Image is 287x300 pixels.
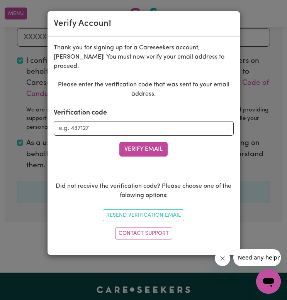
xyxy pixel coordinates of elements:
iframe: Close message [215,251,230,266]
input: e.g. 437127 [54,121,234,136]
p: Thank you for signing up for a Careseekers account, [PERSON_NAME] ! You must now verify your emai... [54,43,234,71]
label: Verification code [54,108,107,118]
div: Verify Account [54,17,112,30]
p: Did not receive the verification code? Please choose one of the folowing options: [54,182,234,200]
button: Verify Email [119,142,168,157]
button: Resend Verification Email [103,209,184,221]
iframe: Button to launch messaging window [256,269,281,294]
p: Please enter the verification code that was sent to your email address. [54,80,234,99]
a: Contact Support [115,228,172,239]
iframe: Message from company [233,249,281,266]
